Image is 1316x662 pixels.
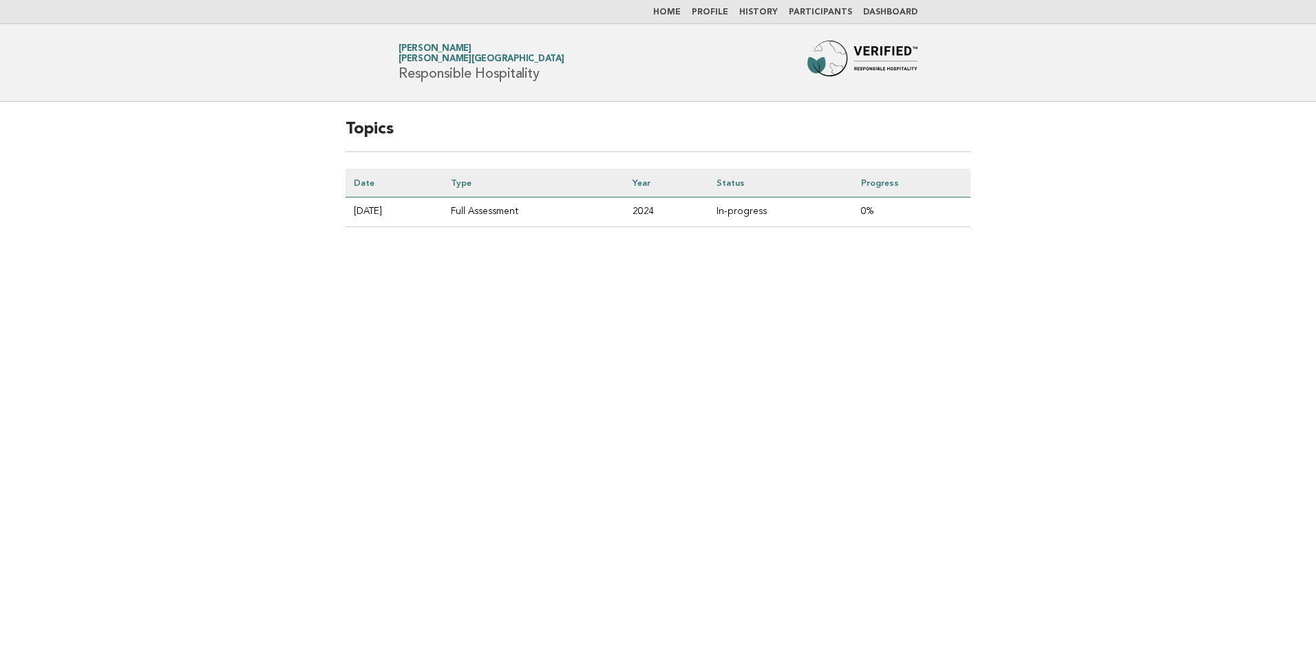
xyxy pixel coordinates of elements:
[399,55,564,64] span: [PERSON_NAME][GEOGRAPHIC_DATA]
[346,169,443,197] th: Date
[807,41,917,85] img: Forbes Travel Guide
[653,8,681,17] a: Home
[346,197,443,227] td: [DATE]
[789,8,852,17] a: Participants
[853,169,970,197] th: Progress
[708,197,853,227] td: In-progress
[443,197,624,227] td: Full Assessment
[443,169,624,197] th: Type
[399,44,564,63] a: [PERSON_NAME][PERSON_NAME][GEOGRAPHIC_DATA]
[624,169,708,197] th: Year
[624,197,708,227] td: 2024
[399,45,564,81] h1: Responsible Hospitality
[708,169,853,197] th: Status
[863,8,917,17] a: Dashboard
[739,8,778,17] a: History
[346,118,970,152] h2: Topics
[692,8,728,17] a: Profile
[853,197,970,227] td: 0%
